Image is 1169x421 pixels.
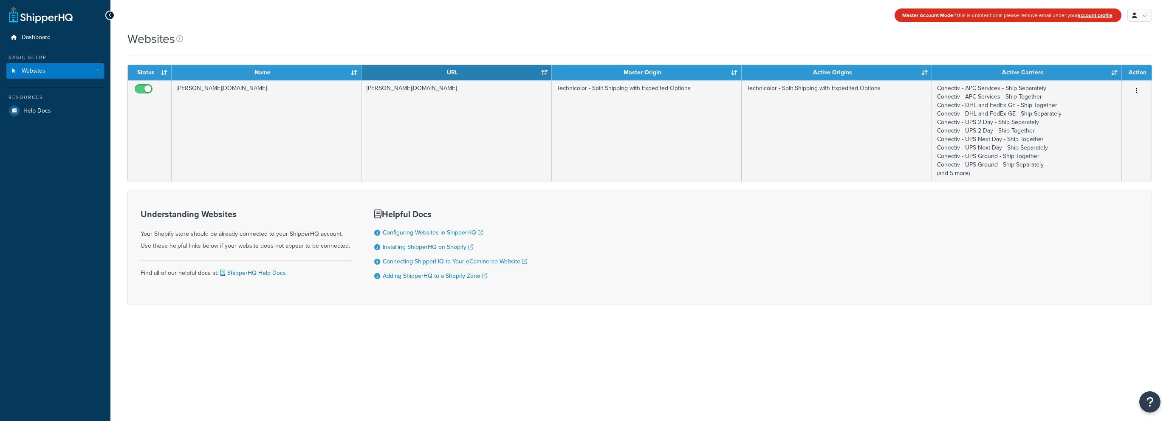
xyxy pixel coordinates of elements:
a: Dashboard [6,30,104,45]
td: Technicolor - Split Shipping with Expedited Options [552,80,742,181]
th: Active Origins: activate to sort column ascending [742,65,932,80]
div: Resources [6,94,104,101]
span: Help Docs [23,107,51,115]
div: Your Shopify store should be already connected to your ShipperHQ account. Use these helpful links... [141,209,353,252]
h3: Helpful Docs [374,209,527,219]
span: Dashboard [22,34,51,41]
li: Websites [6,63,104,79]
a: account profile [1078,11,1113,19]
a: Websites 1 [6,63,104,79]
a: Connecting ShipperHQ to Your eCommerce Website [383,257,527,266]
th: Name: activate to sort column ascending [172,65,361,80]
h1: Websites [127,31,175,47]
button: Open Resource Center [1139,391,1161,413]
div: Find all of our helpful docs at: [141,260,353,279]
span: Websites [22,68,45,75]
th: Status: activate to sort column ascending [128,65,172,80]
th: Action [1122,65,1152,80]
a: Installing ShipperHQ on Shopify [383,243,473,251]
td: Conectiv - APC Services - Ship Separately Conectiv - APC Services - Ship Together Conectiv - DHL ... [932,80,1122,181]
h3: Understanding Websites [141,209,353,219]
th: Master Origin: activate to sort column ascending [552,65,742,80]
td: [PERSON_NAME][DOMAIN_NAME] [172,80,361,181]
td: Technicolor - Split Shipping with Expedited Options [742,80,932,181]
a: Adding ShipperHQ to a Shopify Zone [383,271,487,280]
td: [PERSON_NAME][DOMAIN_NAME] [361,80,551,181]
th: URL: activate to sort column ascending [361,65,551,80]
div: Basic Setup [6,54,104,61]
a: Help Docs [6,103,104,119]
th: Active Carriers: activate to sort column ascending [932,65,1122,80]
a: ShipperHQ Help Docs [218,268,286,277]
strong: Master Account Mode [902,11,953,19]
a: Configuring Websites in ShipperHQ [383,228,483,237]
div: If this is unintentional please remove email under your . [895,8,1121,22]
span: 1 [97,68,99,75]
a: ShipperHQ Home [9,6,73,23]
